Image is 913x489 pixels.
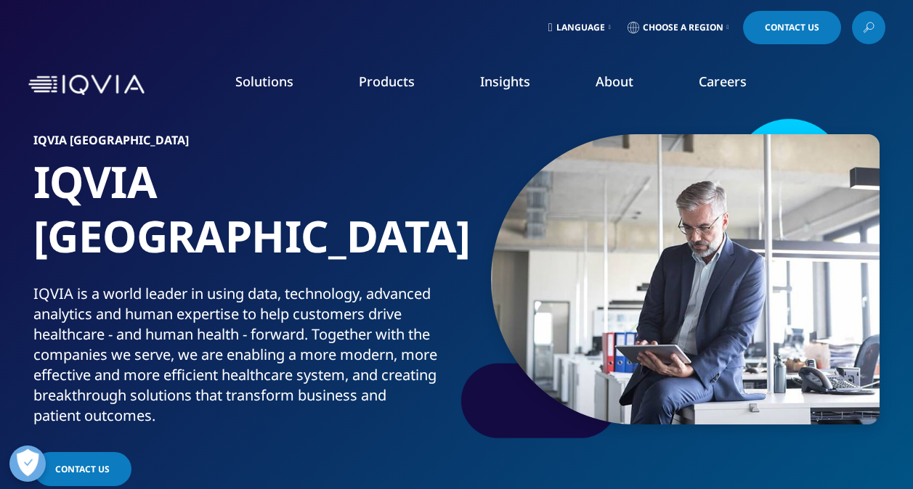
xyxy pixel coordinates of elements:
h6: IQVIA [GEOGRAPHIC_DATA] [33,134,451,155]
span: Contact Us [55,463,110,475]
a: Contact Us [743,11,841,44]
span: Language [556,22,605,33]
img: 349_businessman-in-office-using-tablet.jpg [491,134,880,424]
nav: Primary [150,51,885,119]
span: Contact Us [765,23,819,32]
span: Choose a Region [643,22,723,33]
a: Careers [699,73,747,90]
a: About [596,73,633,90]
a: Solutions [235,73,293,90]
a: Insights [480,73,530,90]
h1: IQVIA [GEOGRAPHIC_DATA] [33,155,451,284]
div: IQVIA is a world leader in using data, technology, advanced analytics and human expertise to help... [33,284,451,426]
img: IQVIA Healthcare Information Technology and Pharma Clinical Research Company [28,75,145,96]
a: Contact Us [33,452,131,486]
button: Open Preferences [9,445,46,482]
a: Products [359,73,415,90]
